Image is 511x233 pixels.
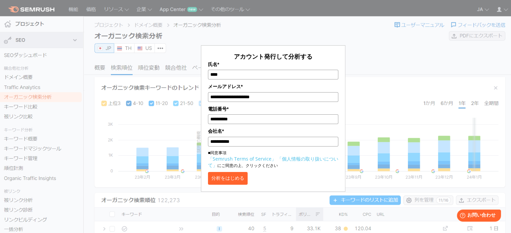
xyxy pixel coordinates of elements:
span: アカウント発行して分析する [234,52,312,60]
label: 電話番号* [208,105,338,113]
button: 分析をはじめる [208,172,248,185]
iframe: Help widget launcher [451,207,504,226]
label: メールアドレス* [208,83,338,90]
a: 「個人情報の取り扱いについて」 [208,156,338,168]
a: 「Semrush Terms of Service」 [208,156,276,162]
p: ■同意事項 にご同意の上、クリックください [208,150,338,169]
